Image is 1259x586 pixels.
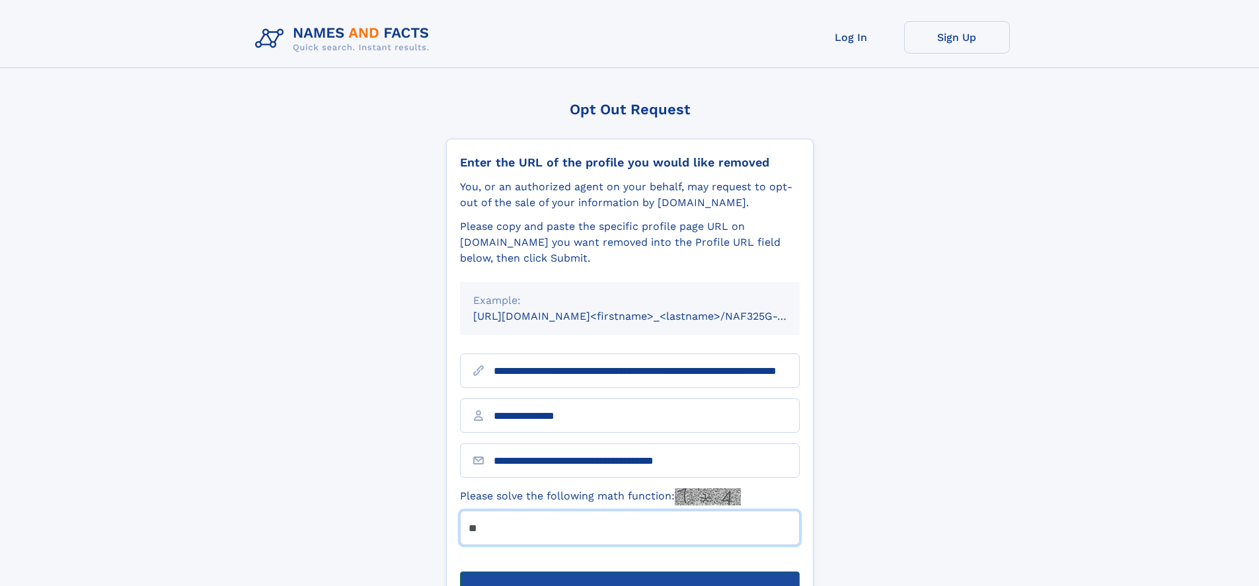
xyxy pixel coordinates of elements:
[460,179,800,211] div: You, or an authorized agent on your behalf, may request to opt-out of the sale of your informatio...
[446,101,814,118] div: Opt Out Request
[473,293,786,309] div: Example:
[473,310,825,322] small: [URL][DOMAIN_NAME]<firstname>_<lastname>/NAF325G-xxxxxxxx
[250,21,440,57] img: Logo Names and Facts
[904,21,1010,54] a: Sign Up
[798,21,904,54] a: Log In
[460,155,800,170] div: Enter the URL of the profile you would like removed
[460,219,800,266] div: Please copy and paste the specific profile page URL on [DOMAIN_NAME] you want removed into the Pr...
[460,488,741,505] label: Please solve the following math function:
